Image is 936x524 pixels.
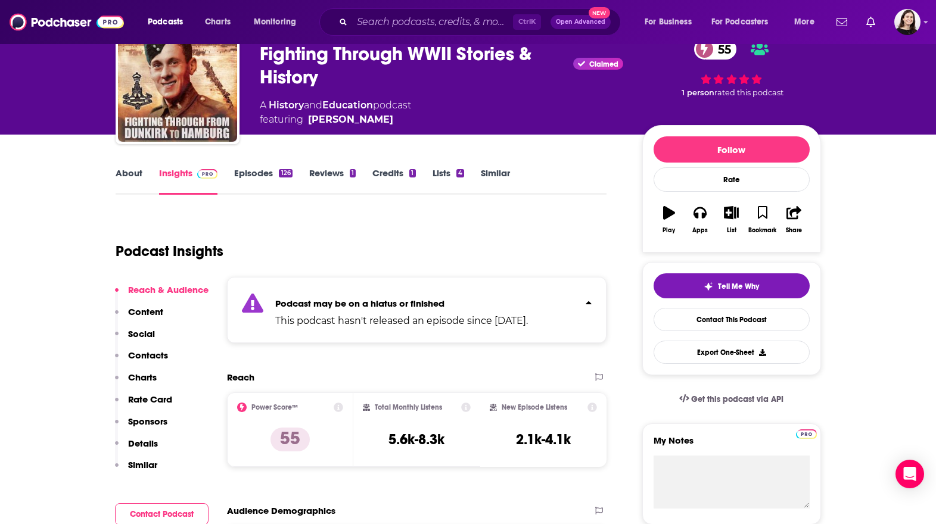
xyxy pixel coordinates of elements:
[205,14,231,30] span: Charts
[748,227,776,234] div: Bookmark
[128,306,163,317] p: Content
[115,372,157,394] button: Charts
[115,306,163,328] button: Content
[654,341,810,364] button: Export One-Sheet
[778,198,809,241] button: Share
[706,39,737,60] span: 55
[279,169,292,177] div: 126
[551,15,611,29] button: Open AdvancedNew
[375,403,442,411] h2: Total Monthly Listens
[269,99,304,111] a: History
[115,416,167,438] button: Sponsors
[654,136,810,163] button: Follow
[670,385,794,414] a: Get this podcast via API
[309,167,356,195] a: Reviews1
[895,460,924,488] div: Open Intercom Messenger
[372,167,415,195] a: Credits1
[115,328,155,350] button: Social
[433,167,464,195] a: Lists4
[322,99,373,111] a: Education
[642,31,821,105] div: 55 1 personrated this podcast
[254,14,296,30] span: Monitoring
[516,431,571,448] h3: 2.1k-4.1k
[711,14,769,30] span: For Podcasters
[115,459,157,481] button: Similar
[227,505,335,516] h2: Audience Demographics
[636,13,707,32] button: open menu
[682,88,714,97] span: 1 person
[197,13,238,32] a: Charts
[704,13,786,32] button: open menu
[159,167,218,195] a: InsightsPodchaser Pro
[115,284,209,306] button: Reach & Audience
[128,372,157,383] p: Charts
[727,227,736,234] div: List
[275,314,528,328] p: This podcast hasn't released an episode since [DATE].
[139,13,198,32] button: open menu
[304,99,322,111] span: and
[694,39,737,60] a: 55
[786,227,802,234] div: Share
[128,416,167,427] p: Sponsors
[832,12,852,32] a: Show notifications dropdown
[794,14,814,30] span: More
[115,394,172,416] button: Rate Card
[128,328,155,339] p: Social
[654,308,810,331] a: Contact This Podcast
[116,242,223,260] h1: Podcast Insights
[115,350,168,372] button: Contacts
[796,428,817,439] a: Pro website
[197,169,218,179] img: Podchaser Pro
[227,277,607,343] section: Click to expand status details
[894,9,921,35] img: User Profile
[704,282,713,291] img: tell me why sparkle
[502,403,567,411] h2: New Episode Listens
[10,11,124,33] img: Podchaser - Follow, Share and Rate Podcasts
[862,12,880,32] a: Show notifications dropdown
[350,169,356,177] div: 1
[128,459,157,470] p: Similar
[116,167,142,195] a: About
[714,88,783,97] span: rated this podcast
[148,14,183,30] span: Podcasts
[270,428,310,451] p: 55
[234,167,292,195] a: Episodes126
[716,198,747,241] button: List
[118,23,237,142] img: Fighting Through WWII Stories & History
[654,273,810,298] button: tell me why sparkleTell Me Why
[894,9,921,35] span: Logged in as lucynalen
[645,14,692,30] span: For Business
[275,298,444,309] strong: Podcast may be on a hiatus or finished
[685,198,716,241] button: Apps
[589,7,610,18] span: New
[691,394,783,404] span: Get this podcast via API
[718,282,759,291] span: Tell Me Why
[692,227,708,234] div: Apps
[456,169,464,177] div: 4
[894,9,921,35] button: Show profile menu
[260,113,411,127] span: featuring
[796,429,817,439] img: Podchaser Pro
[245,13,312,32] button: open menu
[786,13,829,32] button: open menu
[388,431,444,448] h3: 5.6k-8.3k
[128,394,172,405] p: Rate Card
[128,438,158,449] p: Details
[481,167,510,195] a: Similar
[352,13,513,32] input: Search podcasts, credits, & more...
[654,167,810,192] div: Rate
[251,403,298,411] h2: Power Score™
[128,284,209,295] p: Reach & Audience
[128,350,168,361] p: Contacts
[308,113,393,127] a: Paul Cheall
[409,169,415,177] div: 1
[227,372,254,383] h2: Reach
[513,14,541,30] span: Ctrl K
[115,438,158,460] button: Details
[654,198,685,241] button: Play
[556,19,605,25] span: Open Advanced
[747,198,778,241] button: Bookmark
[654,435,810,456] label: My Notes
